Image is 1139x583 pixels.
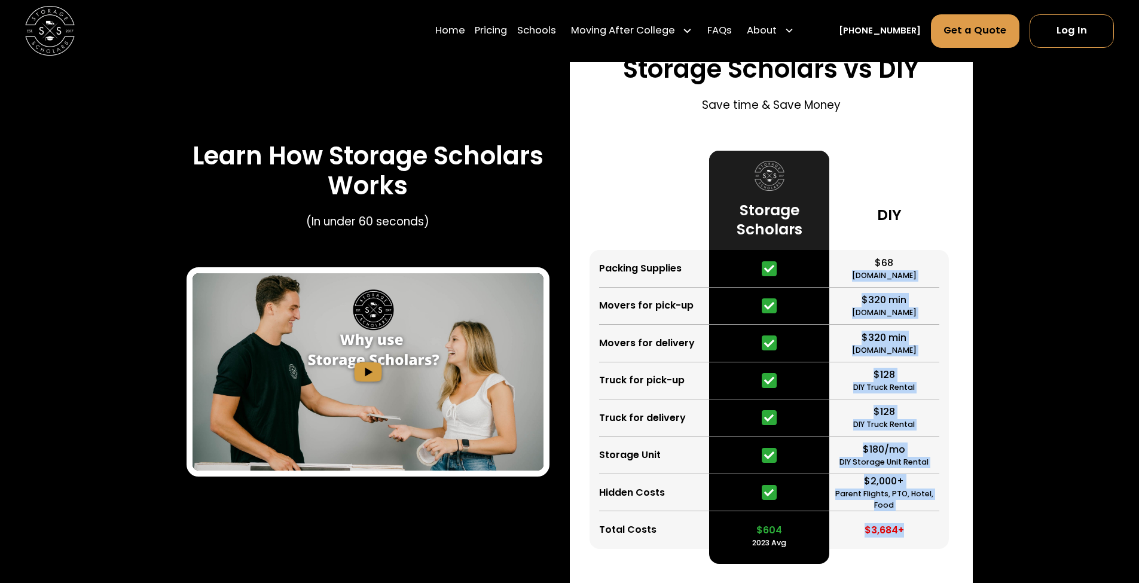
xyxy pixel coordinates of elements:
[599,298,694,313] div: Movers for pick-up
[707,14,732,48] a: FAQs
[864,474,904,489] div: $2,000+
[623,54,919,84] h3: Storage Scholars vs DIY
[599,448,661,462] div: Storage Unit
[599,336,695,350] div: Movers for delivery
[599,261,682,276] div: Packing Supplies
[874,405,895,419] div: $128
[571,24,675,39] div: Moving After College
[702,97,841,114] p: Save time & Save Money
[755,161,784,191] img: Storage Scholars logo.
[874,368,895,382] div: $128
[862,293,906,307] div: $320 min
[306,213,429,230] p: (In under 60 seconds)
[742,14,799,48] div: About
[719,201,819,240] h3: Storage Scholars
[599,486,665,500] div: Hidden Costs
[752,538,786,549] div: 2023 Avg
[187,141,550,201] h3: Learn How Storage Scholars Works
[756,523,782,538] div: $604
[475,14,507,48] a: Pricing
[862,331,906,345] div: $320 min
[599,411,686,425] div: Truck for delivery
[193,273,544,471] a: open lightbox
[829,489,939,511] div: Parent Flights, PTO, Hotel, Food
[1030,14,1114,48] a: Log In
[517,14,556,48] a: Schools
[852,270,917,282] div: [DOMAIN_NAME]
[852,345,917,356] div: [DOMAIN_NAME]
[853,419,915,431] div: DIY Truck Rental
[839,457,929,468] div: DIY Storage Unit Rental
[865,523,904,538] div: $3,684+
[599,373,685,387] div: Truck for pick-up
[877,206,902,225] h3: DIY
[875,256,893,270] div: $68
[25,6,75,56] img: Storage Scholars main logo
[193,273,544,471] img: Storage Scholars - How it Works video.
[853,382,915,393] div: DIY Truck Rental
[747,24,777,39] div: About
[852,307,917,319] div: [DOMAIN_NAME]
[599,523,656,537] div: Total Costs
[435,14,465,48] a: Home
[931,14,1020,48] a: Get a Quote
[566,14,698,48] div: Moving After College
[863,442,905,457] div: $180/mo
[839,25,921,38] a: [PHONE_NUMBER]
